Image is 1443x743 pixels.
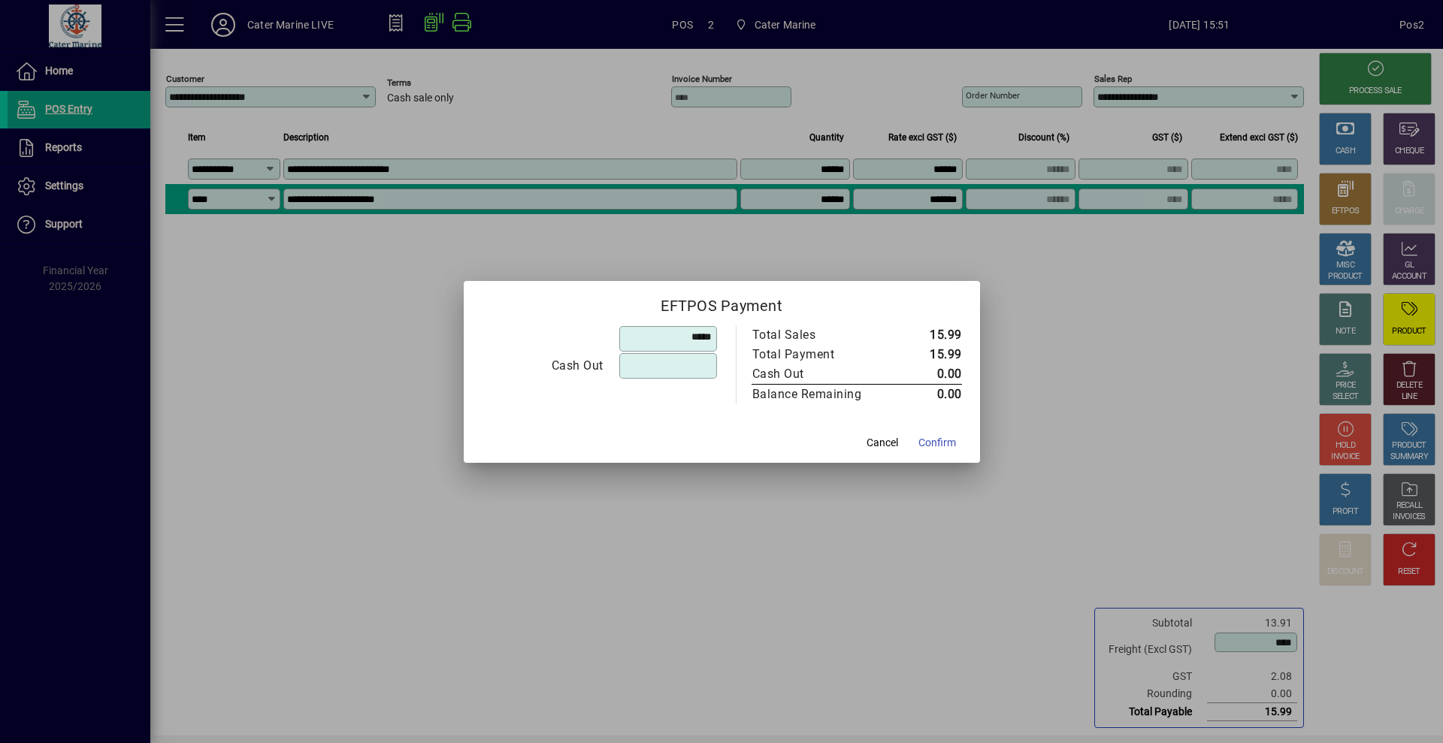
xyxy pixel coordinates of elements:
[483,357,604,375] div: Cash Out
[894,345,962,364] td: 15.99
[918,435,956,451] span: Confirm
[894,364,962,385] td: 0.00
[894,384,962,404] td: 0.00
[752,385,879,403] div: Balance Remaining
[752,345,894,364] td: Total Payment
[867,435,898,451] span: Cancel
[858,430,906,457] button: Cancel
[894,325,962,345] td: 15.99
[912,430,962,457] button: Confirm
[752,325,894,345] td: Total Sales
[752,365,879,383] div: Cash Out
[464,281,980,325] h2: EFTPOS Payment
